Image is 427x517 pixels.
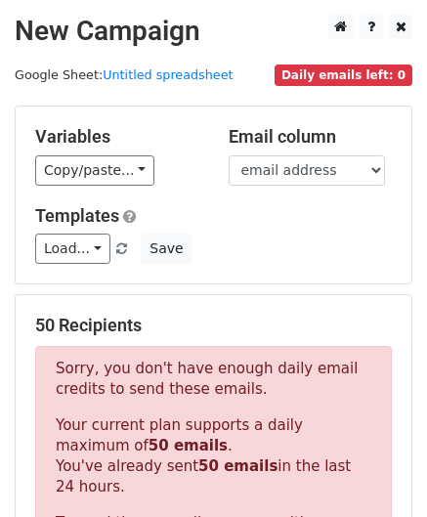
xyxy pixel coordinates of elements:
a: Untitled spreadsheet [103,67,233,82]
a: Templates [35,205,119,226]
p: Sorry, you don't have enough daily email credits to send these emails. [56,359,371,400]
h2: New Campaign [15,15,412,48]
h5: 50 Recipients [35,315,392,336]
button: Save [141,234,192,264]
h5: Email column [229,126,393,148]
a: Copy/paste... [35,155,154,186]
span: Daily emails left: 0 [275,65,412,86]
a: Daily emails left: 0 [275,67,412,82]
a: Load... [35,234,110,264]
strong: 50 emails [198,457,278,475]
h5: Variables [35,126,199,148]
small: Google Sheet: [15,67,234,82]
strong: 50 emails [149,437,228,454]
p: Your current plan supports a daily maximum of . You've already sent in the last 24 hours. [56,415,371,497]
